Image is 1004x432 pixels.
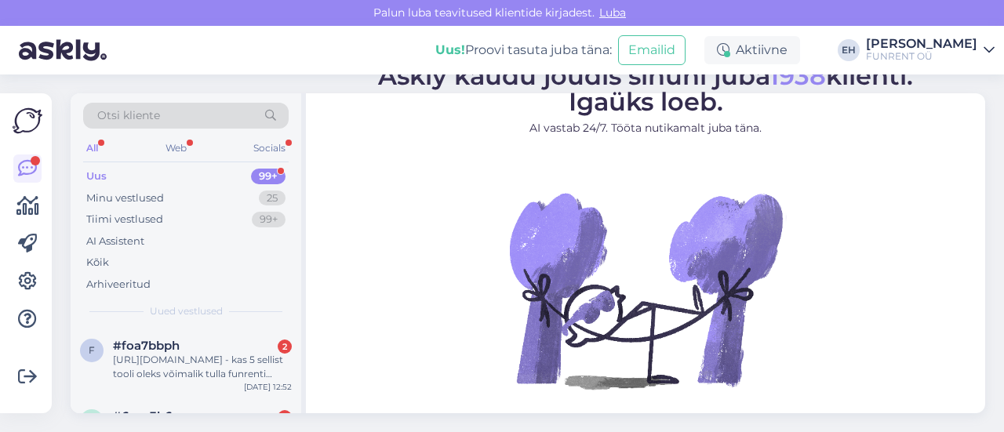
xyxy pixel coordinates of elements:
div: Minu vestlused [86,191,164,206]
div: [DATE] 12:52 [244,381,292,393]
img: Askly Logo [13,106,42,136]
div: Tiimi vestlused [86,212,163,227]
b: Uus! [435,42,465,57]
div: 2 [278,339,292,354]
span: Uued vestlused [150,304,223,318]
div: EH [838,39,860,61]
div: Proovi tasuta juba täna: [435,41,612,60]
p: AI vastab 24/7. Tööta nutikamalt juba täna. [378,120,913,136]
div: Kõik [86,255,109,270]
span: Askly kaudu jõudis sinuni juba klienti. Igaüks loeb. [378,60,913,117]
div: Socials [250,138,289,158]
button: Emailid [618,35,686,65]
a: [PERSON_NAME]FUNRENT OÜ [866,38,995,63]
div: 99+ [252,212,286,227]
span: 1938 [769,60,826,91]
span: #6zoc3k6o [113,409,180,423]
div: AI Assistent [86,234,144,249]
img: No Chat active [504,149,787,431]
div: 2 [278,410,292,424]
span: f [89,344,95,356]
div: All [83,138,101,158]
div: Web [162,138,190,158]
div: Arhiveeritud [86,277,151,292]
div: Aktiivne [704,36,800,64]
div: Uus [86,169,107,184]
span: Otsi kliente [97,107,160,124]
span: #foa7bbph [113,339,180,353]
div: [PERSON_NAME] [866,38,977,50]
div: 99+ [251,169,286,184]
div: [URL][DOMAIN_NAME] - kas 5 sellist tooli oleks võimalik tulla funrenti kohapeale [PERSON_NAME] os... [113,353,292,381]
span: Luba [595,5,631,20]
div: 25 [259,191,286,206]
div: FUNRENT OÜ [866,50,977,63]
